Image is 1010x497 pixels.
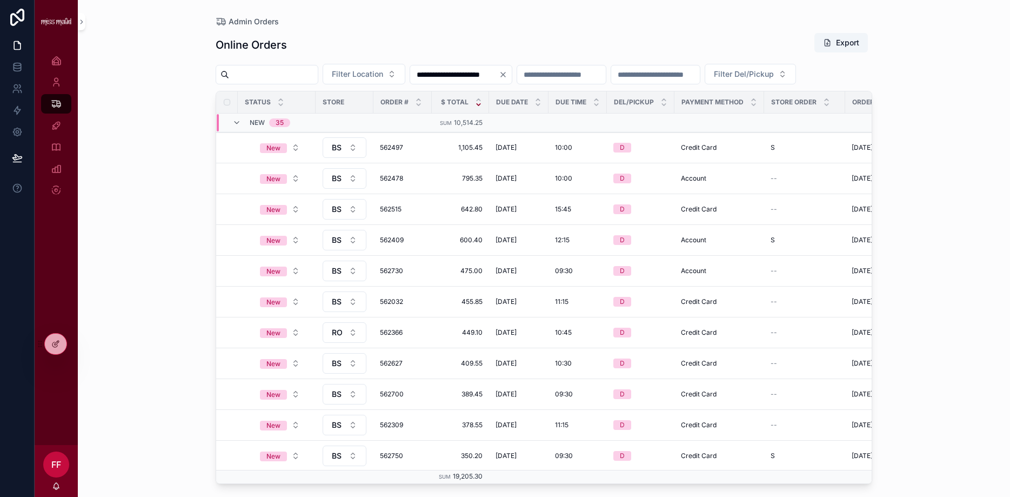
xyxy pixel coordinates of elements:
[380,236,425,244] span: 562409
[681,236,706,244] span: Account
[852,205,920,214] a: [DATE] 11:39 am
[555,421,568,429] span: 11:15
[555,174,600,183] a: 10:00
[771,297,777,306] span: --
[41,18,71,25] img: App logo
[251,169,309,188] button: Select Button
[555,328,600,337] a: 10:45
[496,359,517,368] span: [DATE]
[438,297,483,306] a: 455.85
[332,389,342,400] span: BS
[620,328,625,337] div: D
[620,174,625,183] div: D
[613,174,668,183] a: D
[620,420,625,430] div: D
[681,297,717,306] span: Credit Card
[771,390,839,399] a: --
[438,205,483,214] a: 642.80
[620,235,625,245] div: D
[771,328,777,337] span: --
[614,98,654,107] span: Del/Pickup
[323,446,366,466] button: Select Button
[852,390,920,399] a: [DATE] 5:58 pm
[852,359,900,368] span: [DATE] 11:38 am
[266,452,280,461] div: New
[438,267,483,275] a: 475.00
[613,328,668,337] a: D
[380,421,425,429] a: 562309
[323,64,405,84] button: Select Button
[332,450,342,461] span: BS
[380,359,425,368] span: 562627
[323,98,344,107] span: Store
[852,98,902,107] span: Order Placed
[496,174,542,183] a: [DATE]
[380,328,425,337] a: 562366
[332,235,342,246] span: BS
[380,452,425,460] a: 562750
[852,267,920,275] a: [DATE] 9:58 am
[266,174,280,184] div: New
[251,415,309,435] a: Select Button
[555,452,600,460] a: 09:30
[613,297,668,307] a: D
[771,359,839,368] a: --
[620,297,625,307] div: D
[681,328,717,337] span: Credit Card
[714,69,774,79] span: Filter Del/Pickup
[771,267,839,275] a: --
[771,328,839,337] a: --
[322,137,367,158] a: Select Button
[852,267,899,275] span: [DATE] 9:58 am
[323,199,366,220] button: Select Button
[438,328,483,337] a: 449.10
[266,205,280,215] div: New
[496,267,542,275] a: [DATE]
[380,205,425,214] span: 562515
[323,415,366,435] button: Select Button
[440,120,452,126] small: Sum
[771,205,777,214] span: --
[322,198,367,220] a: Select Button
[266,297,280,307] div: New
[266,236,280,246] div: New
[322,260,367,282] a: Select Button
[771,297,839,306] a: --
[323,291,366,312] button: Select Button
[266,421,280,430] div: New
[438,452,483,460] a: 350.20
[496,328,517,337] span: [DATE]
[555,236,600,244] a: 12:15
[251,200,309,219] button: Select Button
[496,143,542,152] a: [DATE]
[380,390,425,399] a: 562700
[771,174,777,183] span: --
[266,267,280,276] div: New
[322,291,367,313] a: Select Button
[681,452,758,460] a: Credit Card
[496,205,517,214] span: [DATE]
[251,354,309,373] button: Select Button
[555,390,573,399] span: 09:30
[266,359,280,369] div: New
[332,266,342,276] span: BS
[555,143,572,152] span: 10:00
[681,98,744,107] span: Payment Method
[266,143,280,153] div: New
[620,266,625,276] div: D
[438,174,483,183] a: 795.35
[771,205,839,214] a: --
[380,143,425,152] a: 562497
[852,174,900,183] span: [DATE] 4:45 pm
[496,390,517,399] span: [DATE]
[438,236,483,244] span: 600.40
[380,297,425,306] span: 562032
[681,328,758,337] a: Credit Card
